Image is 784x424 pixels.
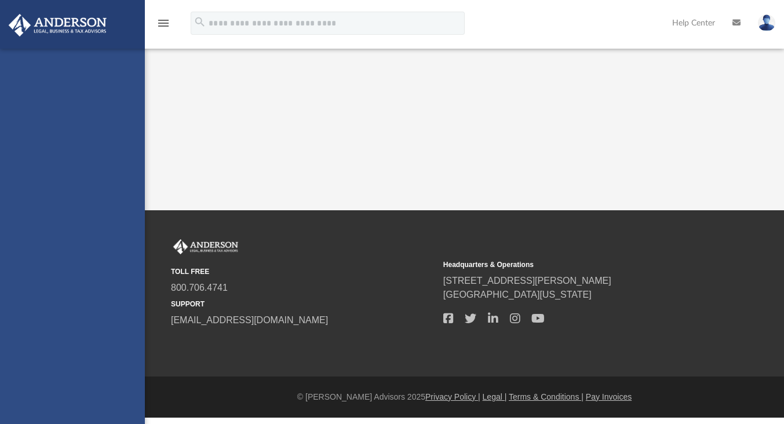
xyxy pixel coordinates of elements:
[171,239,240,254] img: Anderson Advisors Platinum Portal
[194,16,206,28] i: search
[425,392,480,401] a: Privacy Policy |
[171,315,328,325] a: [EMAIL_ADDRESS][DOMAIN_NAME]
[483,392,507,401] a: Legal |
[586,392,632,401] a: Pay Invoices
[171,299,435,309] small: SUPPORT
[443,276,611,286] a: [STREET_ADDRESS][PERSON_NAME]
[443,259,708,270] small: Headquarters & Operations
[509,392,584,401] a: Terms & Conditions |
[156,22,170,30] a: menu
[171,266,435,277] small: TOLL FREE
[145,391,784,403] div: © [PERSON_NAME] Advisors 2025
[171,283,228,293] a: 800.706.4741
[758,14,775,31] img: User Pic
[5,14,110,36] img: Anderson Advisors Platinum Portal
[443,290,592,299] a: [GEOGRAPHIC_DATA][US_STATE]
[156,16,170,30] i: menu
